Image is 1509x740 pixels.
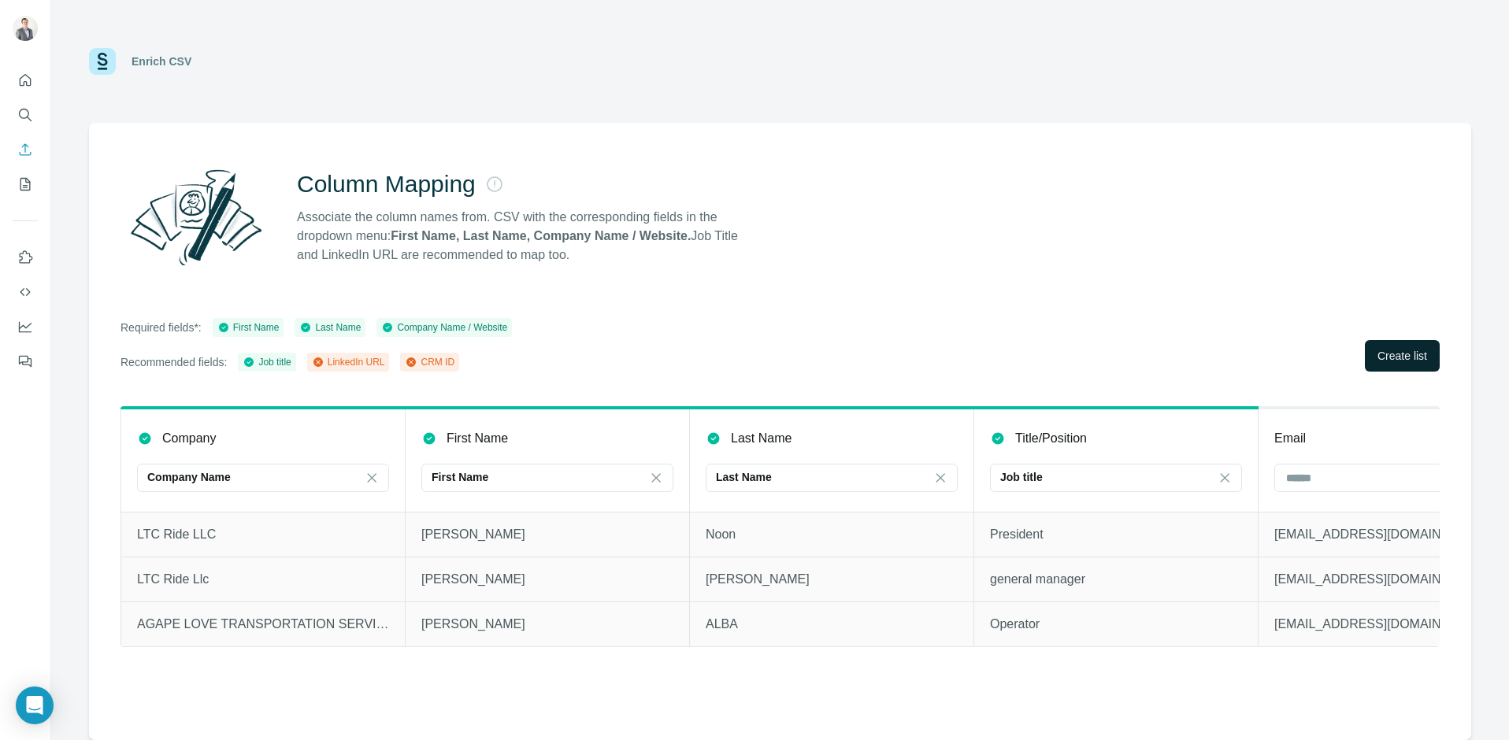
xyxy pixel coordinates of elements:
p: Company Name [147,469,231,485]
div: CRM ID [405,355,454,369]
p: Associate the column names from. CSV with the corresponding fields in the dropdown menu: Job Titl... [297,208,752,265]
div: LinkedIn URL [312,355,385,369]
img: Surfe Logo [89,48,116,75]
button: Quick start [13,66,38,94]
div: Enrich CSV [132,54,191,69]
p: Company [162,429,216,448]
button: My lists [13,170,38,198]
p: LTC Ride LLC [137,525,389,544]
p: Required fields*: [120,320,202,335]
p: First Name [432,469,488,485]
div: Open Intercom Messenger [16,686,54,724]
button: Dashboard [13,313,38,341]
p: Last Name [716,469,772,485]
button: Create list [1365,340,1440,372]
p: Noon [706,525,958,544]
p: Email [1274,429,1306,448]
img: Avatar [13,16,38,41]
span: Create list [1377,348,1427,364]
p: Operator [990,615,1242,634]
p: First Name [447,429,508,448]
p: [PERSON_NAME] [421,615,673,634]
h2: Column Mapping [297,170,476,198]
div: Last Name [299,320,361,335]
strong: First Name, Last Name, Company Name / Website. [391,229,691,242]
button: Search [13,101,38,129]
p: Job title [1000,469,1043,485]
p: President [990,525,1242,544]
p: [PERSON_NAME] [421,570,673,589]
button: Use Surfe API [13,278,38,306]
p: Recommended fields: [120,354,227,370]
p: general manager [990,570,1242,589]
img: Surfe Illustration - Column Mapping [120,161,272,274]
p: AGAPE LOVE TRANSPORTATION SERVICES LLC [137,615,389,634]
p: Last Name [731,429,792,448]
p: LTC Ride Llc [137,570,389,589]
button: Use Surfe on LinkedIn [13,243,38,272]
p: [PERSON_NAME] [421,525,673,544]
div: First Name [217,320,280,335]
p: [PERSON_NAME] [706,570,958,589]
div: Job title [243,355,291,369]
div: Company Name / Website [381,320,507,335]
p: Title/Position [1015,429,1087,448]
button: Feedback [13,347,38,376]
p: ALBA [706,615,958,634]
button: Enrich CSV [13,135,38,164]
